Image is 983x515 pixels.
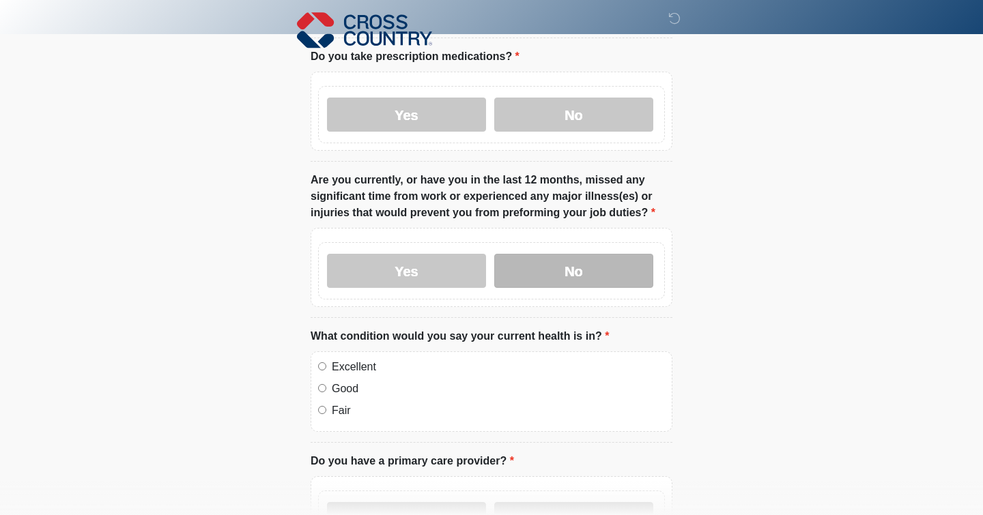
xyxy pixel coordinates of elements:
[327,254,486,288] label: Yes
[332,402,665,419] label: Fair
[332,359,665,375] label: Excellent
[297,10,432,50] img: Cross Country Logo
[311,453,514,469] label: Do you have a primary care provider?
[494,98,653,132] label: No
[494,254,653,288] label: No
[318,362,326,370] input: Excellent
[332,381,665,397] label: Good
[318,406,326,414] input: Fair
[311,328,609,344] label: What condition would you say your current health is in?
[318,384,326,392] input: Good
[311,172,672,221] label: Are you currently, or have you in the last 12 months, missed any significant time from work or ex...
[327,98,486,132] label: Yes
